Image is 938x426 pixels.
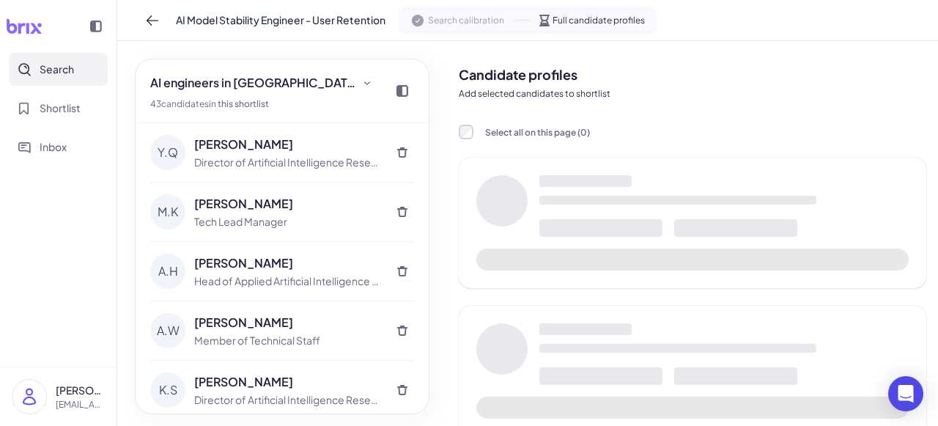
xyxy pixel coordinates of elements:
div: [PERSON_NAME] [194,314,382,331]
div: Open Intercom Messenger [888,376,923,411]
div: Head of Applied Artificial Intelligence Research [194,273,382,289]
span: Search [40,62,74,77]
div: A.W [150,313,185,348]
span: Select all on this page ( 0 ) [485,127,590,138]
input: Select all on this page (0) [459,125,473,139]
div: [PERSON_NAME] [194,195,382,213]
button: Inbox [9,131,108,164]
button: Search [9,53,108,86]
p: [PERSON_NAME] [56,383,105,398]
span: Search calibration [428,14,504,27]
div: Y.Q [150,135,185,170]
div: [PERSON_NAME] [194,136,382,153]
div: Director of Artificial Intelligence Research [194,392,382,408]
img: user_logo.png [12,380,46,414]
span: Inbox [40,139,67,155]
div: Member of Technical Staff [194,333,382,348]
span: AI Model Stability Engineer - User Retention [176,12,385,28]
button: Shortlist [9,92,108,125]
button: AI engineers in [GEOGRAPHIC_DATA] [144,71,379,95]
p: [EMAIL_ADDRESS][DOMAIN_NAME] [56,398,105,411]
p: Add selected candidates to shortlist [459,87,926,100]
span: Shortlist [40,100,81,116]
div: Tech Lead Manager [194,214,382,229]
div: M.K [150,194,185,229]
div: A.H [150,254,185,289]
div: Director of Artificial Intelligence Research [194,155,382,170]
div: K.S [150,372,185,408]
span: Full candidate profiles [553,14,645,27]
span: AI engineers in [GEOGRAPHIC_DATA] [150,74,358,92]
a: this shortlist [218,98,269,109]
div: 43 candidate s in [150,98,379,111]
h2: Candidate profiles [459,65,926,84]
div: [PERSON_NAME] [194,254,382,272]
div: [PERSON_NAME] [194,373,382,391]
